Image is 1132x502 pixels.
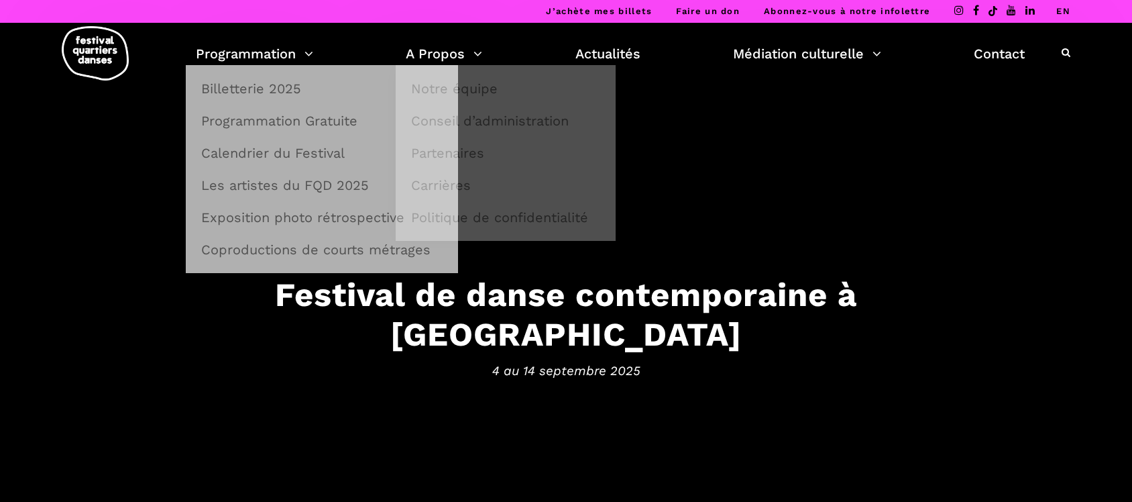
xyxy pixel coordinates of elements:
[403,73,608,104] a: Notre équipe
[546,6,652,16] a: J’achète mes billets
[406,42,482,65] a: A Propos
[403,202,608,233] a: Politique de confidentialité
[193,202,451,233] a: Exposition photo rétrospective
[62,26,129,81] img: logo-fqd-med
[974,42,1025,65] a: Contact
[676,6,740,16] a: Faire un don
[764,6,930,16] a: Abonnez-vous à notre infolettre
[575,42,640,65] a: Actualités
[403,105,608,136] a: Conseil d’administration
[193,105,451,136] a: Programmation Gratuite
[196,42,313,65] a: Programmation
[193,234,451,265] a: Coproductions de courts métrages
[150,360,982,381] span: 4 au 14 septembre 2025
[193,138,451,168] a: Calendrier du Festival
[403,138,608,168] a: Partenaires
[733,42,881,65] a: Médiation culturelle
[150,275,982,354] h3: Festival de danse contemporaine à [GEOGRAPHIC_DATA]
[193,73,451,104] a: Billetterie 2025
[1056,6,1070,16] a: EN
[193,170,451,201] a: Les artistes du FQD 2025
[403,170,608,201] a: Carrières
